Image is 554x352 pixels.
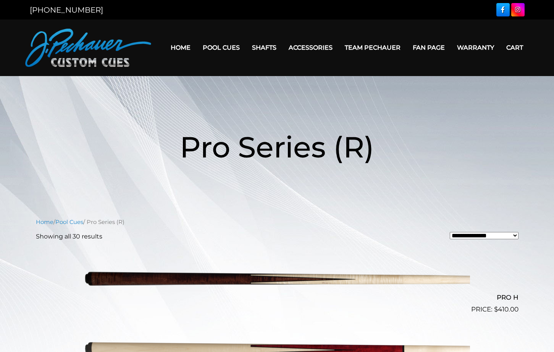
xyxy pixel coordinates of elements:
a: Pool Cues [55,219,83,225]
bdi: 410.00 [494,305,518,313]
h2: PRO H [36,290,518,305]
span: Pro Series (R) [180,129,374,165]
a: Team Pechauer [339,38,407,57]
a: Home [36,219,53,225]
p: Showing all 30 results [36,232,102,241]
img: Pechauer Custom Cues [25,29,151,67]
a: Fan Page [407,38,451,57]
a: PRO H $410.00 [36,247,518,315]
select: Shop order [450,232,518,239]
a: Cart [500,38,529,57]
a: [PHONE_NUMBER] [30,5,103,15]
a: Warranty [451,38,500,57]
a: Pool Cues [197,38,246,57]
a: Home [165,38,197,57]
a: Accessories [283,38,339,57]
span: $ [494,305,498,313]
img: PRO H [84,247,470,311]
a: Shafts [246,38,283,57]
nav: Breadcrumb [36,218,518,226]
